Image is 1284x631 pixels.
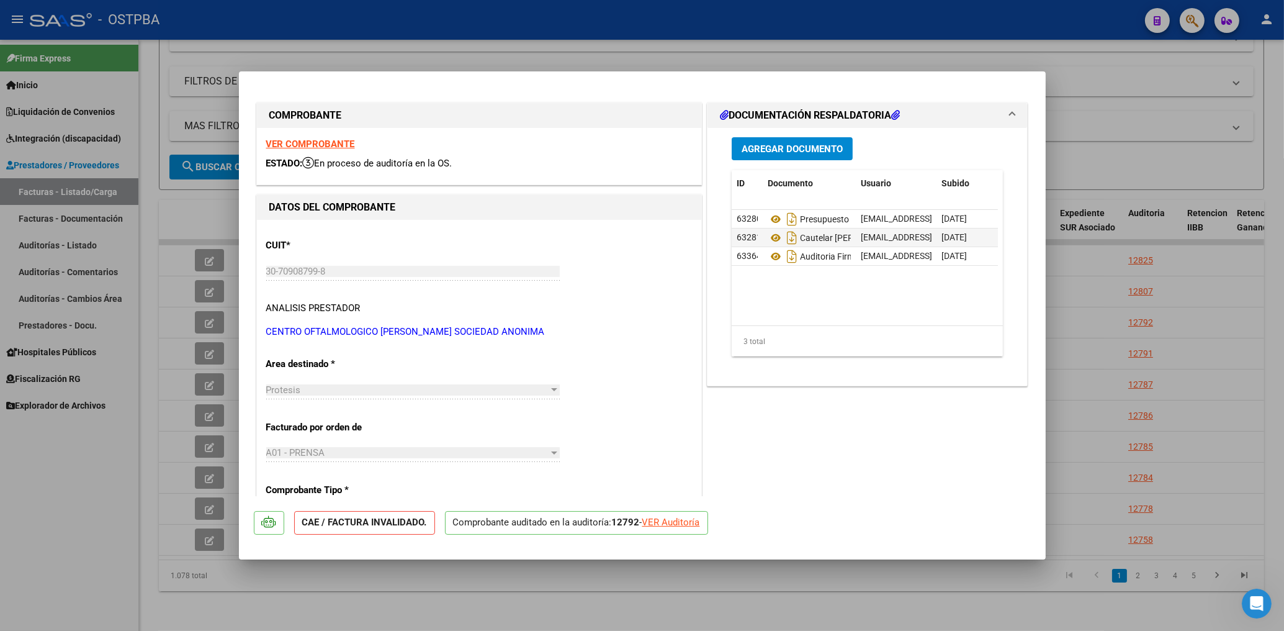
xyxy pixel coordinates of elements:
span: Subido [941,178,969,188]
span: En proceso de auditoría en la OS. [303,158,452,169]
datatable-header-cell: Subido [936,170,999,197]
p: CENTRO OFTALMOLOGICO [PERSON_NAME] SOCIEDAD ANONIMA [266,325,692,339]
button: Agregar Documento [732,137,853,160]
span: [EMAIL_ADDRESS][DOMAIN_NAME] - [PERSON_NAME] [861,214,1071,224]
i: Descargar documento [784,247,800,266]
span: [DATE] [941,251,967,261]
span: Presupuesto [PERSON_NAME] [768,214,917,224]
span: [EMAIL_ADDRESS][DOMAIN_NAME] - [PERSON_NAME] [861,232,1071,242]
strong: DATOS DEL COMPROBANTE [269,201,396,213]
h1: DOCUMENTACIÓN RESPALDATORIA [720,108,900,123]
datatable-header-cell: Usuario [856,170,936,197]
span: 63280 [737,214,761,224]
div: ANALISIS PRESTADOR [266,301,361,315]
p: CUIT [266,238,394,253]
p: Area destinado * [266,357,394,371]
span: Protesis [266,384,301,396]
datatable-header-cell: Documento [763,170,856,197]
span: Cautelar [PERSON_NAME] [768,233,901,243]
a: VER COMPROBANTE [266,138,355,150]
span: [DATE] [941,214,967,224]
i: Descargar documento [784,228,800,248]
strong: 12792 [612,517,640,528]
div: DOCUMENTACIÓN RESPALDATORIA [707,128,1028,386]
i: Descargar documento [784,209,800,229]
span: A01 - PRENSA [266,447,325,458]
span: 63364 [737,251,761,261]
strong: COMPROBANTE [269,109,342,121]
p: Comprobante auditado en la auditoría: - [445,511,708,535]
mat-expansion-panel-header: DOCUMENTACIÓN RESPALDATORIA [707,103,1028,128]
strong: CAE / FACTURA INVALIDADO. [294,511,435,535]
div: VER Auditoría [642,515,700,530]
datatable-header-cell: ID [732,170,763,197]
span: 63281 [737,232,761,242]
iframe: Intercom live chat [1242,589,1272,619]
div: 3 total [732,326,1003,357]
span: [EMAIL_ADDRESS][DOMAIN_NAME] - [PERSON_NAME] [861,251,1071,261]
span: ESTADO: [266,158,303,169]
p: Facturado por orden de [266,420,394,435]
span: ID [737,178,745,188]
span: Documento [768,178,813,188]
span: Agregar Documento [742,143,843,155]
span: [DATE] [941,232,967,242]
span: Usuario [861,178,891,188]
span: Auditoria Firmada [PERSON_NAME] [768,252,938,261]
p: Comprobante Tipo * [266,483,394,497]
